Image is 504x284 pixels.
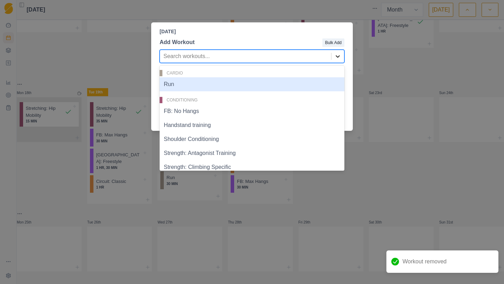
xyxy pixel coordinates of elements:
[160,28,344,35] p: [DATE]
[386,250,498,273] div: Workout removed
[160,70,344,76] div: Cardio
[160,38,195,47] p: Add Workout
[160,77,344,91] div: Run
[160,118,344,132] div: Handstand training
[160,146,344,160] div: Strength: Antagonist Training
[322,38,344,47] button: Bulk Add
[160,160,344,174] div: Strength: Climbing Specific
[160,104,344,118] div: FB: No Hangs
[160,97,344,103] div: Conditioning
[160,132,344,146] div: Shoulder Conditioning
